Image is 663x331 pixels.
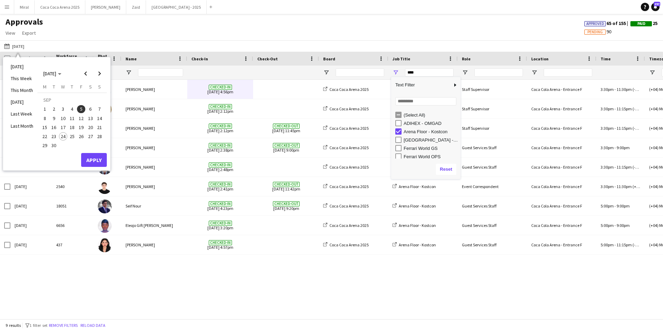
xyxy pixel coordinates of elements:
div: [GEOGRAPHIC_DATA] - [GEOGRAPHIC_DATA] [404,137,458,143]
span: Arena Floor - Kostcon [399,184,436,189]
span: 13 [86,114,95,122]
span: - [614,223,616,228]
a: Coca Coca Arena 2025 [323,126,369,131]
td: SEP [40,95,104,104]
a: Coca Coca Arena 2025 [323,164,369,170]
button: 20-09-2025 [86,123,95,132]
li: This Week [7,73,37,84]
span: Photo [98,53,109,64]
span: 3:30pm [601,184,614,189]
span: Checked-in [209,182,232,187]
span: Checked-out [273,124,300,129]
button: Remove filters [48,322,79,329]
button: 25-09-2025 [68,132,77,141]
span: 6 [86,105,95,113]
span: - [614,164,616,170]
span: 90 [584,28,611,35]
span: Check-Out [257,56,278,61]
span: 9:00pm [617,145,630,150]
span: [DATE] 3:20pm [191,216,249,235]
div: [PERSON_NAME] [121,177,187,196]
span: 3:30pm [601,126,614,131]
button: 15-09-2025 [40,123,49,132]
span: Job Title [393,56,410,61]
button: 01-09-2025 [40,104,49,113]
div: Staff Supervisor [458,119,527,138]
a: View [3,28,18,37]
span: Checked-in [209,104,232,109]
span: S [89,84,92,90]
div: [DATE] [10,177,52,196]
span: 11:15pm [617,126,632,131]
span: 2 [50,105,58,113]
span: 4 [68,105,76,113]
a: Arena Floor - Kostcon [393,203,436,209]
span: 17 [59,123,67,131]
span: [DATE] 4:56pm [191,80,249,99]
button: 28-09-2025 [95,132,104,141]
span: Location [531,56,549,61]
span: (-15m) [632,164,645,170]
span: 9:00pm [617,203,630,209]
span: [DATE] 2:48pm [191,158,249,177]
span: [DATE] 2:38pm [191,138,249,157]
span: Checked-in [209,85,232,90]
div: Eleojo Gift [PERSON_NAME] [121,216,187,235]
span: - [614,242,616,247]
button: 05-09-2025 [77,104,86,113]
button: 12-09-2025 [77,114,86,123]
span: 30 [50,142,58,150]
a: 297 [651,3,660,11]
div: [DATE] [10,216,52,235]
li: [DATE] [7,61,37,73]
a: Coca Coca Arena 2025 [323,106,369,111]
span: Arena Floor - Kostcon [399,242,436,247]
div: Ferrari World OPS [404,154,458,159]
div: Coca Cola Arena - Entrance F [527,99,596,118]
div: Guest Services Staff [458,216,527,235]
div: Guest Services Staff [458,138,527,157]
a: Coca Coca Arena 2025 [323,87,369,92]
span: 27 [86,132,95,141]
a: Arena Floor - Kostcon [393,223,436,228]
a: Coca Coca Arena 2025 [323,223,369,228]
button: 07-09-2025 [95,104,104,113]
div: Guest Services Staff [458,158,527,177]
span: Checked-in [209,124,232,129]
div: Filter List [391,111,460,194]
span: 5:00pm [601,203,614,209]
span: Checked-in [209,143,232,148]
div: Column Filter [391,77,460,179]
button: Miral [14,0,35,14]
span: [DATE] 4:57pm [191,235,249,254]
span: 11 [68,114,76,122]
span: 1 [41,105,49,113]
a: Coca Coca Arena 2025 [323,145,369,150]
div: Coca Cola Arena - Entrance F [527,216,596,235]
div: 6656 [52,216,94,235]
span: 28 [95,132,104,141]
div: [PERSON_NAME] [121,138,187,157]
div: Staff Supervisor [458,80,527,99]
button: 27-09-2025 [86,132,95,141]
div: [PERSON_NAME] [121,80,187,99]
div: 2540 [52,177,94,196]
span: 21 [95,123,104,131]
button: 13-09-2025 [86,114,95,123]
span: M [43,84,46,90]
span: [DATE] 9:20pm [257,196,315,215]
span: - [614,106,616,111]
div: Coca Cola Arena - Entrance F [527,196,596,215]
button: [GEOGRAPHIC_DATA] - 2025 [146,0,207,14]
button: 24-09-2025 [59,132,68,141]
div: Coca Cola Arena - Entrance F [527,80,596,99]
span: 12 [77,114,85,122]
span: 3:30pm [601,164,614,170]
button: 17-09-2025 [59,123,68,132]
span: F [80,84,83,90]
div: Arena Floor - Kostcon [404,129,458,134]
a: Arena Floor - Kostcon [393,184,436,189]
span: (+45m) [632,184,646,189]
span: Coca Coca Arena 2025 [329,145,369,150]
span: Time [601,56,611,61]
